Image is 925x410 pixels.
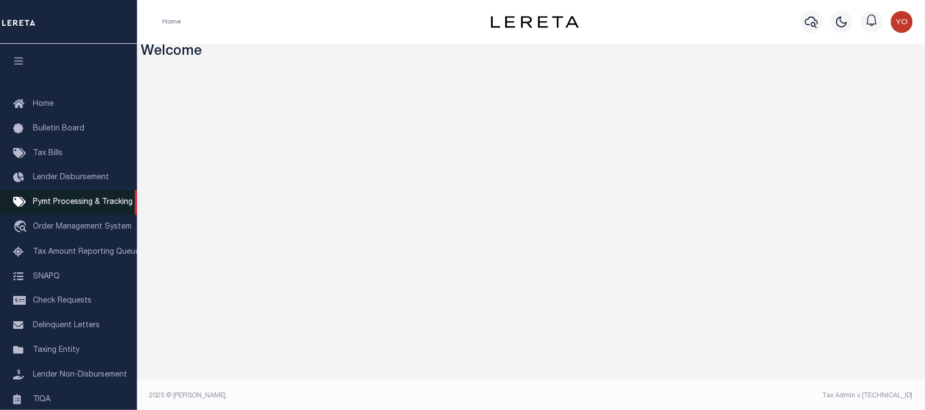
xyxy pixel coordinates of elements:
span: Pymt Processing & Tracking [33,198,133,206]
i: travel_explore [13,220,31,235]
h3: Welcome [141,44,921,61]
span: SNAPQ [33,272,60,280]
span: Lender Non-Disbursement [33,371,127,379]
img: svg+xml;base64,PHN2ZyB4bWxucz0iaHR0cDovL3d3dy53My5vcmcvMjAwMC9zdmciIHBvaW50ZXItZXZlbnRzPSJub25lIi... [891,11,913,33]
div: 2025 © [PERSON_NAME]. [141,391,532,401]
span: Order Management System [33,223,132,231]
img: logo-dark.svg [491,16,579,28]
span: Bulletin Board [33,125,84,133]
span: Tax Amount Reporting Queue [33,248,140,256]
div: Tax Admin v.[TECHNICAL_ID] [539,391,913,401]
span: Taxing Entity [33,346,79,354]
li: Home [162,17,181,27]
span: Check Requests [33,297,92,305]
span: TIQA [33,395,50,403]
span: Lender Disbursement [33,174,109,181]
span: Delinquent Letters [33,322,100,329]
span: Tax Bills [33,150,62,157]
span: Home [33,100,54,108]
